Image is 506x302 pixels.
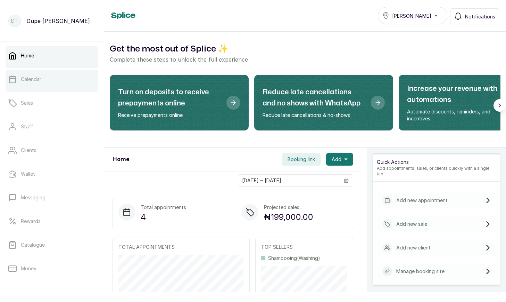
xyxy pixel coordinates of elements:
p: Complete these steps to unlock the full experience [110,55,500,64]
p: ₦199,000.00 [264,211,313,223]
svg: calendar [344,178,349,183]
a: Reports [6,283,98,302]
p: 4 [141,211,186,223]
p: TOP SELLERS [261,244,347,251]
p: Add new client [396,244,431,251]
button: Booking link [282,153,321,166]
button: Add [326,153,353,166]
div: Reduce late cancellations and no shows with WhatsApp [254,75,393,130]
div: Turn on deposits to receive prepayments online [110,75,249,130]
button: Notifications [450,8,499,24]
a: Messaging [6,188,98,207]
p: Receive prepayments online [118,112,221,119]
p: Total appointments [141,204,186,211]
h2: Reduce late cancellations and no shows with WhatsApp [263,87,365,109]
h1: Home [113,155,129,164]
p: Wallet [21,170,35,177]
input: Select date [238,175,340,186]
p: Add new sale [396,221,427,228]
p: Money [21,265,36,272]
p: Sales [21,100,33,106]
h2: Turn on deposits to receive prepayments online [118,87,221,109]
p: TOTAL APPOINTMENTS [118,244,244,251]
p: Catalogue [21,241,45,248]
a: Money [6,259,98,278]
span: [PERSON_NAME] [392,12,431,19]
a: Home [6,46,98,65]
p: DT [11,17,18,24]
span: Notifications [465,13,495,20]
a: Wallet [6,164,98,184]
p: Messaging [21,194,45,201]
p: Add new appointment [396,197,448,204]
p: Projected sales [264,204,313,211]
p: Home [21,52,34,59]
p: Clients [21,147,36,154]
a: Calendar [6,70,98,89]
span: Add [332,156,341,163]
a: Sales [6,93,98,113]
p: Reduce late cancellations & no-shows [263,112,365,119]
p: Quick Actions [377,159,496,166]
p: Staff [21,123,33,130]
p: Calendar [21,76,41,83]
p: Manage booking site [396,268,445,275]
p: Shampooing(Washing) [268,255,320,262]
p: Add appointments, sales, or clients quickly with a single tap. [377,166,496,177]
a: Catalogue [6,235,98,255]
h2: Get the most out of Splice ✨ [110,43,500,55]
a: Clients [6,141,98,160]
p: Rewards [21,218,41,225]
button: [PERSON_NAME] [378,7,447,24]
a: Staff [6,117,98,136]
p: Dupe [PERSON_NAME] [26,17,90,25]
a: Rewards [6,212,98,231]
span: Booking link [288,156,315,163]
